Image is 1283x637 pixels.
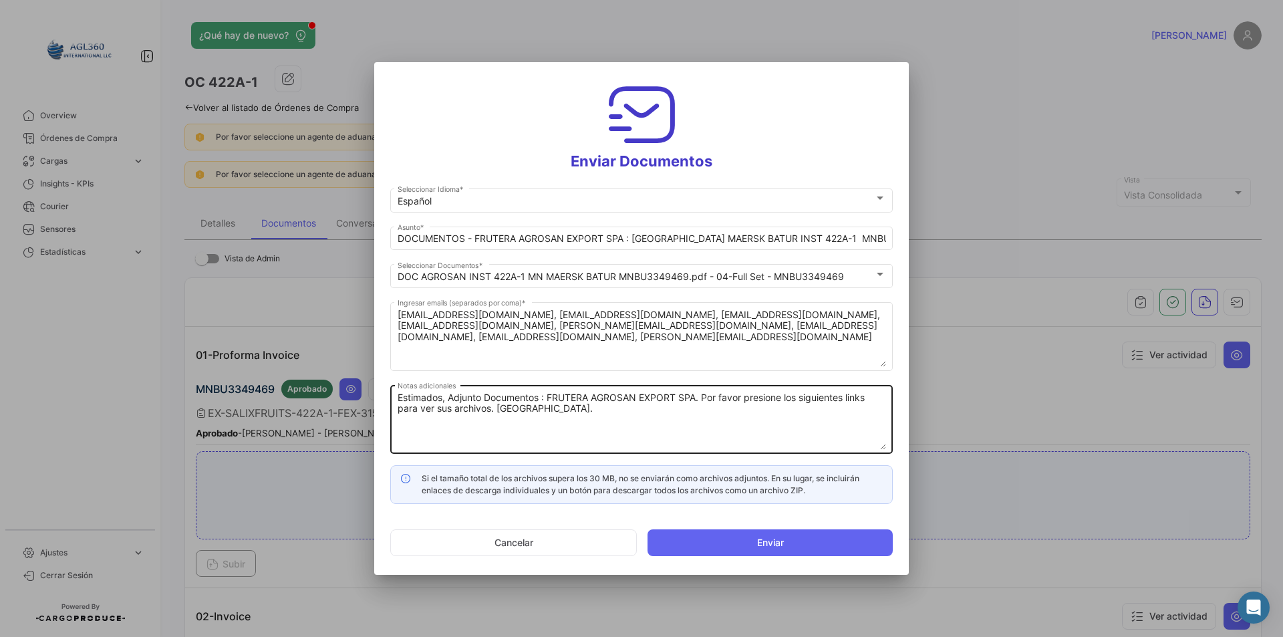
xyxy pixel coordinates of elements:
[390,529,637,556] button: Cancelar
[390,78,893,170] h3: Enviar Documentos
[648,529,893,556] button: Enviar
[398,195,432,207] mat-select-trigger: Español
[398,271,844,282] mat-select-trigger: DOC AGROSAN INST 422A-1 MN MAERSK BATUR MNBU3349469.pdf - 04-Full Set - MNBU3349469
[1238,592,1270,624] div: Abrir Intercom Messenger
[422,473,859,495] span: Si el tamaño total de los archivos supera los 30 MB, no se enviarán como archivos adjuntos. En su...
